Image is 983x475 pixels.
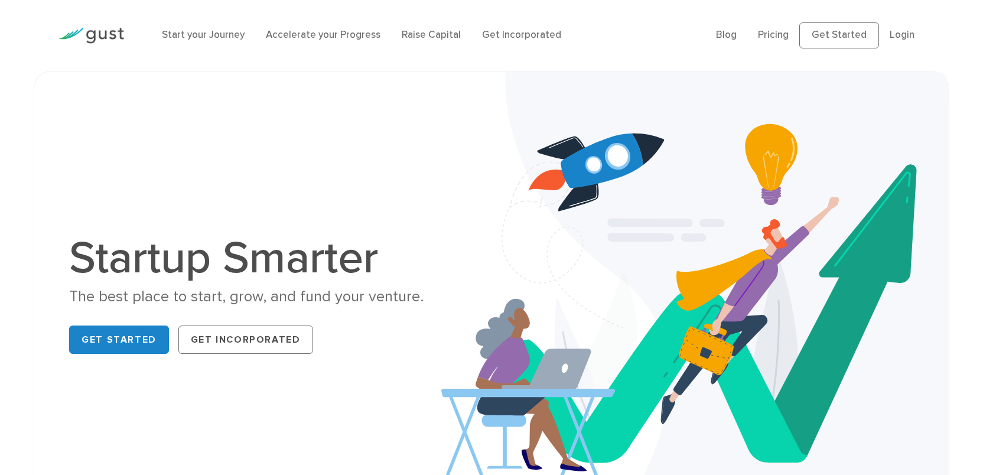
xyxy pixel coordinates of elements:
a: Get Incorporated [178,326,313,354]
a: Raise Capital [402,29,461,41]
div: The best place to start, grow, and fund your venture. [69,287,477,307]
a: Start your Journey [162,29,245,41]
a: Login [890,29,914,41]
a: Get Started [69,326,169,354]
a: Get Incorporated [482,29,561,41]
img: Gust Logo [58,28,124,44]
a: Get Started [799,22,879,48]
h1: Startup Smarter [69,236,477,281]
a: Pricing [758,29,789,41]
a: Accelerate your Progress [266,29,380,41]
a: Blog [716,29,737,41]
